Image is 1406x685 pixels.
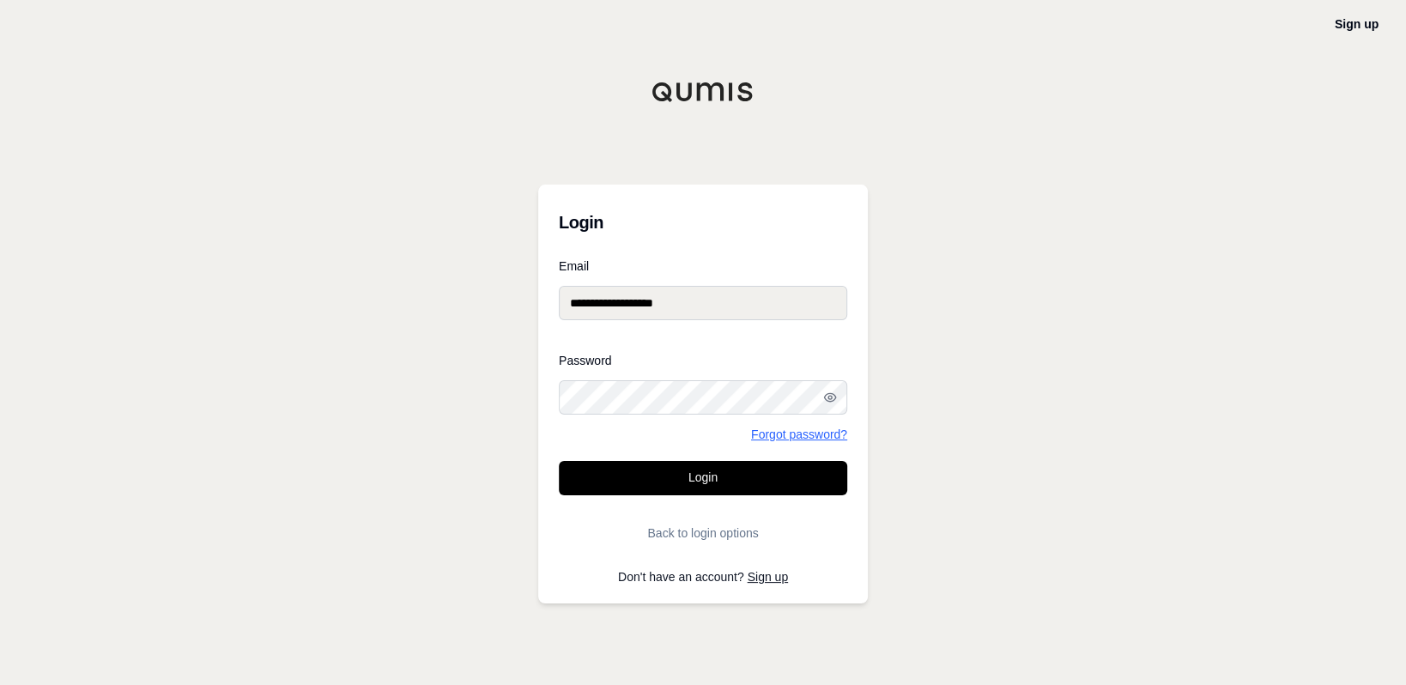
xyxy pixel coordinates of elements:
[559,205,847,239] h3: Login
[559,260,847,272] label: Email
[559,516,847,550] button: Back to login options
[559,571,847,583] p: Don't have an account?
[559,461,847,495] button: Login
[748,570,788,584] a: Sign up
[559,355,847,367] label: Password
[1335,17,1379,31] a: Sign up
[751,428,847,440] a: Forgot password?
[651,82,755,102] img: Qumis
